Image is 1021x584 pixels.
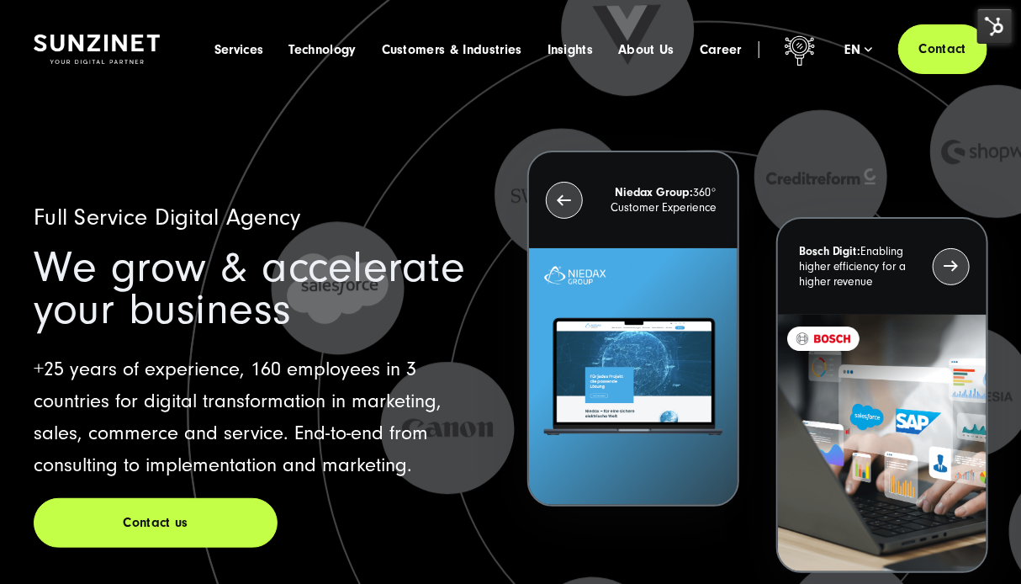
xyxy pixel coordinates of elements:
button: Niedax Group:360° Customer Experience Letztes Projekt von Niedax. Ein Laptop auf dem die Niedax W... [527,151,739,507]
a: Contact [898,24,987,74]
a: Insights [548,41,594,58]
img: SUNZINET Full Service Digital Agentur [34,35,160,64]
span: We grow & accelerate your business [34,242,466,334]
a: Career [700,41,742,58]
p: +25 years of experience, 160 employees in 3 countries for digital transformation in marketing, sa... [34,353,495,481]
div: en [845,41,873,58]
a: About Us [618,41,674,58]
a: Contact us [34,498,278,548]
p: 360° Customer Experience [592,185,717,215]
img: HubSpot Tools Menu Toggle [977,8,1013,44]
span: Full Service Digital Agency [34,204,301,231]
button: Bosch Digit:Enabling higher efficiency for a higher revenue recent-project_BOSCH_2024-03 [776,217,988,573]
a: Customers & Industries [382,41,522,58]
a: Services [214,41,264,58]
a: Technology [288,41,356,58]
img: Letztes Projekt von Niedax. Ein Laptop auf dem die Niedax Website geöffnet ist, auf blauem Hinter... [529,248,738,505]
strong: Bosch Digit: [799,245,861,258]
strong: Niedax Group: [615,186,693,199]
img: recent-project_BOSCH_2024-03 [778,315,987,571]
p: Enabling higher efficiency for a higher revenue [799,244,923,289]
